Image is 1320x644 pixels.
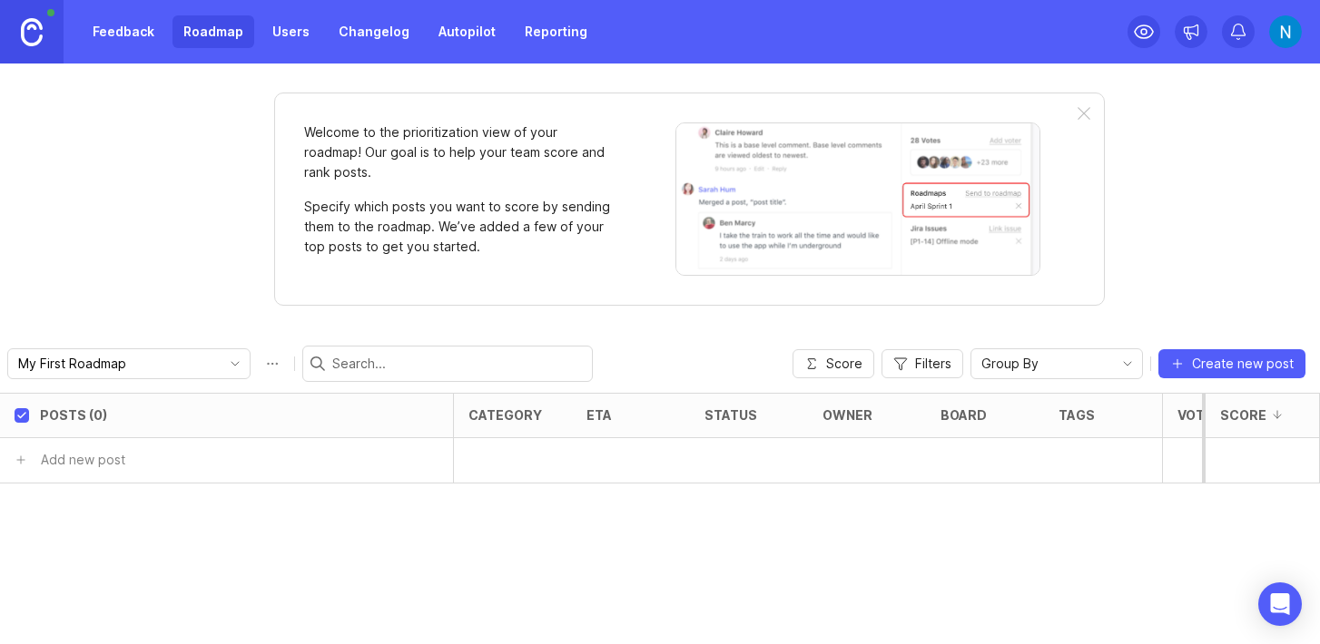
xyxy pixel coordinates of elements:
[1269,15,1302,48] img: Natalie Dudko
[7,348,251,379] div: toggle menu
[41,450,125,470] div: Add new post
[468,408,542,422] div: category
[1258,582,1302,626] div: Open Intercom Messenger
[428,15,507,48] a: Autopilot
[261,15,320,48] a: Users
[304,197,613,257] p: Specify which posts you want to score by sending them to the roadmap. We’ve added a few of your t...
[793,349,874,378] button: Score
[82,15,165,48] a: Feedback
[1113,356,1142,371] svg: toggle icon
[882,349,963,378] button: Filters
[172,15,254,48] a: Roadmap
[586,408,612,422] div: eta
[1158,349,1305,378] button: Create new post
[21,18,43,46] img: Canny Home
[18,354,219,374] input: My First Roadmap
[1059,408,1095,422] div: tags
[704,408,757,422] div: status
[1220,408,1266,422] div: Score
[1177,408,1222,422] div: Votes
[221,356,250,371] svg: toggle icon
[970,348,1143,379] div: toggle menu
[823,408,872,422] div: owner
[328,15,420,48] a: Changelog
[941,408,987,422] div: board
[915,355,951,373] span: Filters
[304,122,613,182] p: Welcome to the prioritization view of your roadmap! Our goal is to help your team score and rank ...
[1192,355,1294,373] span: Create new post
[981,354,1039,374] span: Group By
[332,354,585,374] input: Search...
[40,408,107,422] div: Posts (0)
[258,349,287,378] button: Roadmap options
[514,15,598,48] a: Reporting
[826,355,862,373] span: Score
[675,122,1040,276] img: When viewing a post, you can send it to a roadmap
